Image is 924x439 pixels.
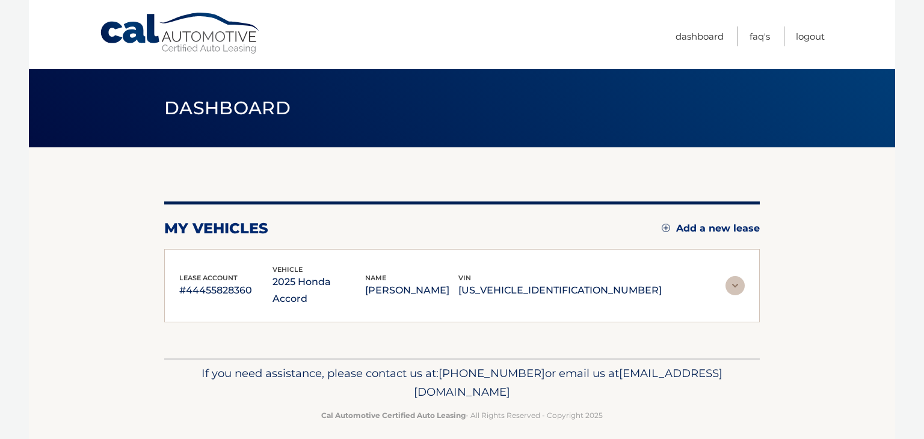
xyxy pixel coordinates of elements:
span: [PHONE_NUMBER] [439,366,545,380]
span: vin [458,274,471,282]
p: [US_VEHICLE_IDENTIFICATION_NUMBER] [458,282,662,299]
h2: my vehicles [164,219,268,238]
a: Dashboard [676,26,724,46]
span: lease account [179,274,238,282]
img: add.svg [662,224,670,232]
p: 2025 Honda Accord [273,274,366,307]
span: Dashboard [164,97,291,119]
img: accordion-rest.svg [725,276,745,295]
p: - All Rights Reserved - Copyright 2025 [172,409,752,422]
p: If you need assistance, please contact us at: or email us at [172,364,752,402]
span: name [365,274,386,282]
p: #44455828360 [179,282,273,299]
a: Logout [796,26,825,46]
p: [PERSON_NAME] [365,282,458,299]
a: FAQ's [750,26,770,46]
a: Add a new lease [662,223,760,235]
span: vehicle [273,265,303,274]
a: Cal Automotive [99,12,262,55]
strong: Cal Automotive Certified Auto Leasing [321,411,466,420]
